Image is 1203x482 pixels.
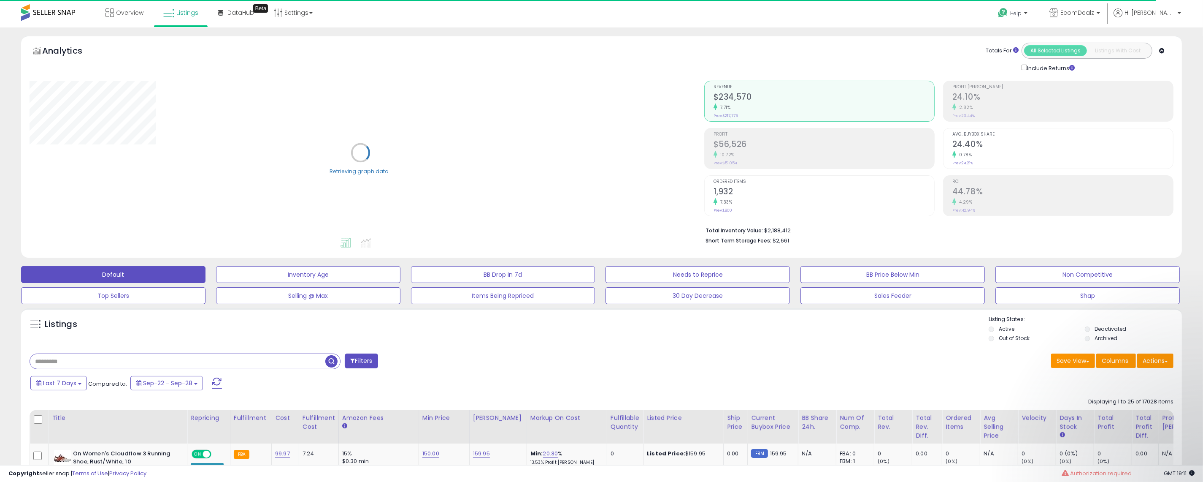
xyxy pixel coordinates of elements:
button: Top Sellers [21,287,205,304]
button: Non Competitive [995,266,1180,283]
small: Prev: $51,054 [714,161,737,166]
small: 2.82% [956,104,973,111]
small: (0%) [878,458,889,465]
button: Columns [1096,354,1136,368]
div: Velocity [1022,414,1052,422]
div: Ship Price [727,414,744,431]
a: Privacy Policy [109,469,146,477]
div: Amazon AI * [191,463,224,471]
div: Include Returns [1015,63,1085,72]
button: Sales Feeder [800,287,985,304]
a: 99.97 [275,449,290,458]
div: 0 [878,450,912,457]
h2: 24.10% [952,92,1173,103]
button: BB Drop in 7d [411,266,595,283]
div: Total Profit [1098,414,1128,431]
small: FBM [751,449,768,458]
iframe: Intercom notifications message [1034,419,1203,478]
small: Prev: 42.94% [952,208,975,213]
div: Cost [275,414,295,422]
h2: 1,932 [714,187,934,198]
div: Amazon Fees [342,414,415,422]
span: $2,661 [773,237,789,245]
a: Help [991,1,1036,27]
button: Selling @ Max [216,287,400,304]
img: 41LO8bVF-gL._SL40_.jpg [54,450,71,467]
a: 159.95 [473,449,490,458]
div: 0 [1022,450,1056,457]
div: Min Price [422,414,466,422]
div: FBA: 0 [840,450,868,457]
small: (0%) [946,458,957,465]
button: Save View [1051,354,1095,368]
div: Fulfillment Cost [303,414,335,431]
span: Listings [176,8,198,17]
button: Default [21,266,205,283]
div: Markup on Cost [530,414,603,422]
button: Inventory Age [216,266,400,283]
small: 7.71% [717,104,731,111]
h2: $56,526 [714,139,934,151]
small: Amazon Fees. [342,422,347,430]
div: Num of Comp. [840,414,870,431]
span: Ordered Items [714,180,934,184]
span: Hi [PERSON_NAME] [1125,8,1175,17]
div: Total Rev. Diff. [916,414,938,440]
div: FBM: 1 [840,457,868,465]
div: Fulfillment [234,414,268,422]
div: Total Rev. [878,414,908,431]
div: Totals For [986,47,1019,55]
th: The percentage added to the cost of goods (COGS) that forms the calculator for Min & Max prices. [527,410,607,444]
div: seller snap | | [8,470,146,478]
button: Sep-22 - Sep-28 [130,376,203,390]
button: Needs to Reprice [606,266,790,283]
span: Sep-22 - Sep-28 [143,379,192,387]
a: Terms of Use [72,469,108,477]
label: Out of Stock [999,335,1030,342]
div: Tooltip anchor [253,4,268,13]
button: Listings With Cost [1087,45,1149,56]
small: 7.33% [717,199,733,205]
button: Actions [1137,354,1173,368]
div: $0.30 min [342,457,412,465]
button: All Selected Listings [1024,45,1087,56]
div: 0.00 [916,450,935,457]
button: 30 Day Decrease [606,287,790,304]
span: Profit [PERSON_NAME] [952,85,1173,90]
div: Listed Price [647,414,720,422]
b: Short Term Storage Fees: [706,237,771,244]
div: [PERSON_NAME] [473,414,523,422]
p: Listing States: [989,316,1182,324]
span: Compared to: [88,380,127,388]
span: Overview [116,8,143,17]
div: N/A [802,450,830,457]
span: Avg. Buybox Share [952,132,1173,137]
b: On Women's Cloudflow 3 Running Shoe, Rust/White, 10 [73,450,176,468]
span: ROI [952,180,1173,184]
small: Prev: 24.21% [952,161,973,166]
small: Prev: 1,800 [714,208,732,213]
h5: Listings [45,319,77,330]
li: $2,188,412 [706,225,1167,235]
span: DataHub [227,8,254,17]
div: BB Share 24h. [802,414,833,431]
button: Items Being Repriced [411,287,595,304]
button: Filters [345,354,378,368]
div: Repricing [191,414,227,422]
p: 13.53% Profit [PERSON_NAME] [530,460,600,466]
div: % [530,450,600,466]
small: FBA [234,450,249,459]
button: BB Price Below Min [800,266,985,283]
div: 0 [946,450,980,457]
span: EcomDealz [1060,8,1094,17]
span: Last 7 Days [43,379,76,387]
div: Avg Selling Price [984,414,1014,440]
small: Prev: $217,775 [714,113,738,118]
div: Displaying 1 to 25 of 17028 items [1088,398,1173,406]
div: Ordered Items [946,414,976,431]
small: 10.72% [717,152,735,158]
span: Columns [1102,357,1128,365]
small: 0.78% [956,152,972,158]
b: Listed Price: [647,449,685,457]
b: Total Inventory Value: [706,227,763,234]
